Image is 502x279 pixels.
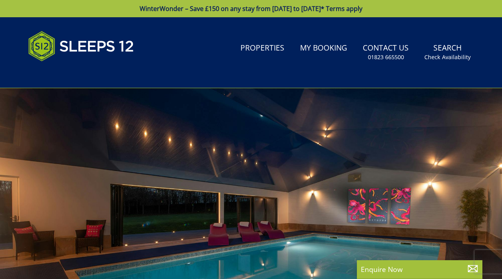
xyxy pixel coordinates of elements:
[421,40,474,65] a: SearchCheck Availability
[424,53,471,61] small: Check Availability
[368,53,404,61] small: 01823 665500
[24,71,107,77] iframe: Customer reviews powered by Trustpilot
[297,40,350,57] a: My Booking
[360,40,412,65] a: Contact Us01823 665500
[28,27,134,66] img: Sleeps 12
[361,264,478,274] p: Enquire Now
[237,40,287,57] a: Properties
